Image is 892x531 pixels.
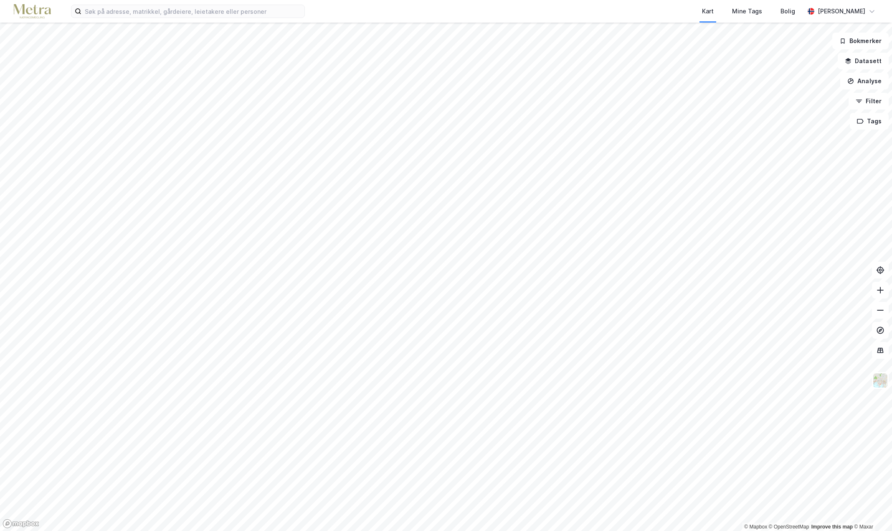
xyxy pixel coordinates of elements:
[850,491,892,531] div: Kontrollprogram for chat
[838,53,889,69] button: Datasett
[840,73,889,89] button: Analyse
[3,519,39,528] a: Mapbox homepage
[811,524,853,530] a: Improve this map
[13,4,51,19] img: metra-logo.256734c3b2bbffee19d4.png
[872,373,888,388] img: Z
[732,6,762,16] div: Mine Tags
[769,524,809,530] a: OpenStreetMap
[849,93,889,110] button: Filter
[780,6,795,16] div: Bolig
[832,33,889,49] button: Bokmerker
[744,524,767,530] a: Mapbox
[702,6,714,16] div: Kart
[818,6,865,16] div: [PERSON_NAME]
[81,5,304,18] input: Søk på adresse, matrikkel, gårdeiere, leietakere eller personer
[850,491,892,531] iframe: Chat Widget
[850,113,889,130] button: Tags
